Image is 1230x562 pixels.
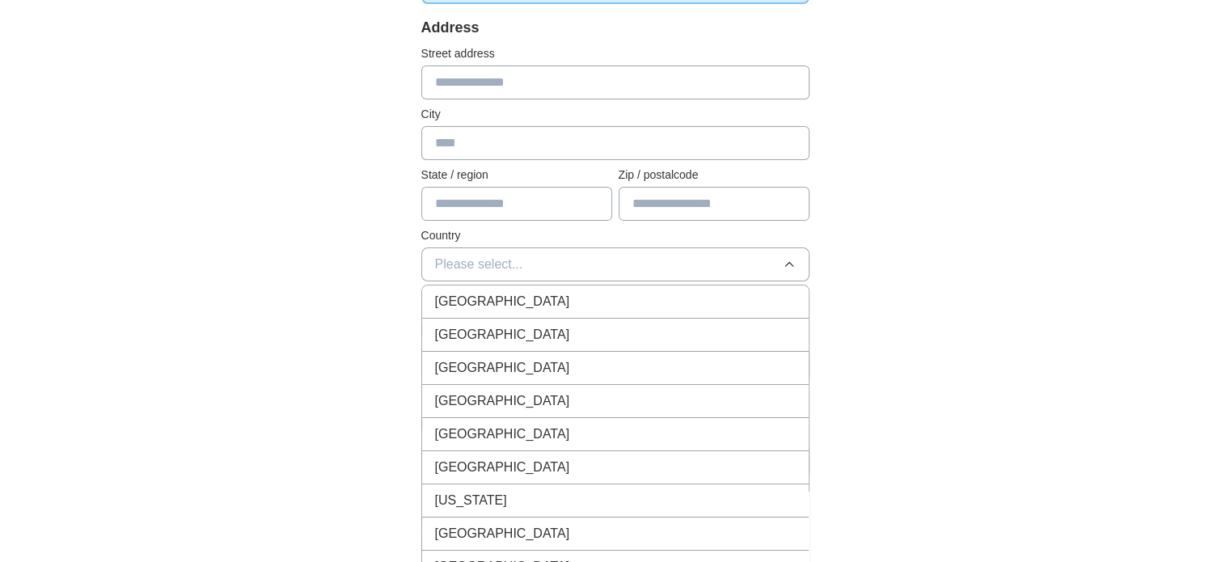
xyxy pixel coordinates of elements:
[619,167,809,184] label: Zip / postalcode
[421,247,809,281] button: Please select...
[421,45,809,62] label: Street address
[435,292,570,311] span: [GEOGRAPHIC_DATA]
[435,391,570,411] span: [GEOGRAPHIC_DATA]
[435,425,570,444] span: [GEOGRAPHIC_DATA]
[435,325,570,344] span: [GEOGRAPHIC_DATA]
[435,255,523,274] span: Please select...
[421,227,809,244] label: Country
[421,167,612,184] label: State / region
[435,491,507,510] span: [US_STATE]
[435,524,570,543] span: [GEOGRAPHIC_DATA]
[421,106,809,123] label: City
[435,458,570,477] span: [GEOGRAPHIC_DATA]
[421,17,809,39] div: Address
[435,358,570,378] span: [GEOGRAPHIC_DATA]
